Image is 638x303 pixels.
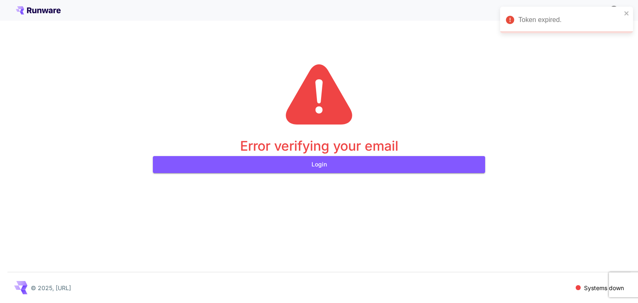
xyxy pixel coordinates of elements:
p: Error verifying your email [240,136,398,156]
p: © 2025, [URL] [31,283,71,292]
button: Login [153,156,485,173]
div: Token expired. [518,15,621,25]
button: close [624,10,630,17]
p: Systems down [584,283,624,292]
button: In order to qualify for free credit, you need to sign up with a business email address and click ... [606,2,622,18]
